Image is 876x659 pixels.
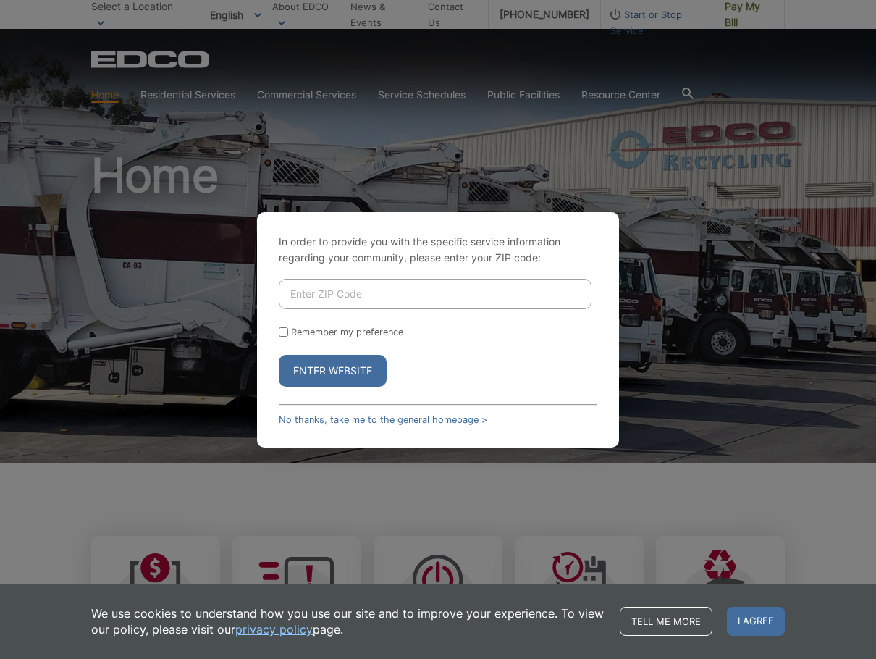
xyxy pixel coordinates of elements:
[279,414,487,425] a: No thanks, take me to the general homepage >
[91,605,605,637] p: We use cookies to understand how you use our site and to improve your experience. To view our pol...
[279,234,597,266] p: In order to provide you with the specific service information regarding your community, please en...
[291,327,403,337] label: Remember my preference
[727,607,785,636] span: I agree
[279,279,591,309] input: Enter ZIP Code
[279,355,387,387] button: Enter Website
[620,607,712,636] a: Tell me more
[235,621,313,637] a: privacy policy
